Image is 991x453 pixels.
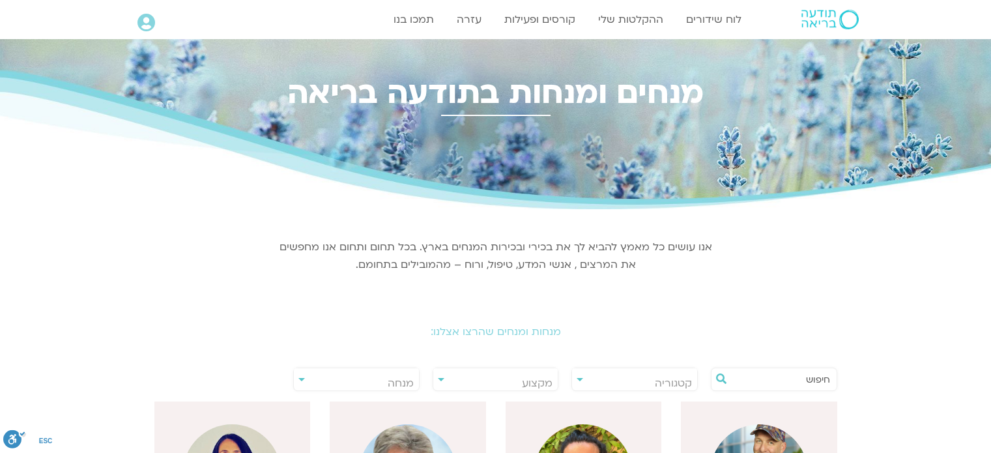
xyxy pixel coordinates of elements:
[278,239,714,274] p: אנו עושים כל מאמץ להביא לך את בכירי ובכירות המנחים בארץ. בכל תחום ותחום אנו מחפשים את המרצים , אנ...
[731,368,830,390] input: חיפוש
[131,326,861,338] h2: מנחות ומנחים שהרצו אצלנו:
[680,7,748,32] a: לוח שידורים
[522,376,553,390] span: מקצוע
[450,7,488,32] a: עזרה
[655,376,692,390] span: קטגוריה
[801,10,859,29] img: תודעה בריאה
[592,7,670,32] a: ההקלטות שלי
[387,7,440,32] a: תמכו בנו
[131,75,861,111] h2: מנחים ומנחות בתודעה בריאה
[388,376,414,390] span: מנחה
[498,7,582,32] a: קורסים ופעילות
